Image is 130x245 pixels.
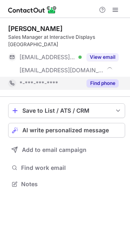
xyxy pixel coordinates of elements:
img: ContactOut v5.3.10 [8,5,57,15]
button: Reveal Button [87,79,119,87]
span: AI write personalized message [22,127,109,134]
span: Add to email campaign [22,147,87,153]
div: Save to List / ATS / CRM [22,107,111,114]
span: [EMAIL_ADDRESS][DOMAIN_NAME] [19,53,76,61]
div: [PERSON_NAME] [8,24,63,33]
button: Notes [8,178,125,190]
button: save-profile-one-click [8,103,125,118]
button: AI write personalized message [8,123,125,138]
div: Sales Manager at Interactive Displays [GEOGRAPHIC_DATA] [8,33,125,48]
button: Add to email campaign [8,143,125,157]
button: Find work email [8,162,125,174]
span: Notes [21,180,122,188]
button: Reveal Button [87,53,119,61]
span: [EMAIL_ADDRESS][DOMAIN_NAME] [19,67,104,74]
span: Find work email [21,164,122,171]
